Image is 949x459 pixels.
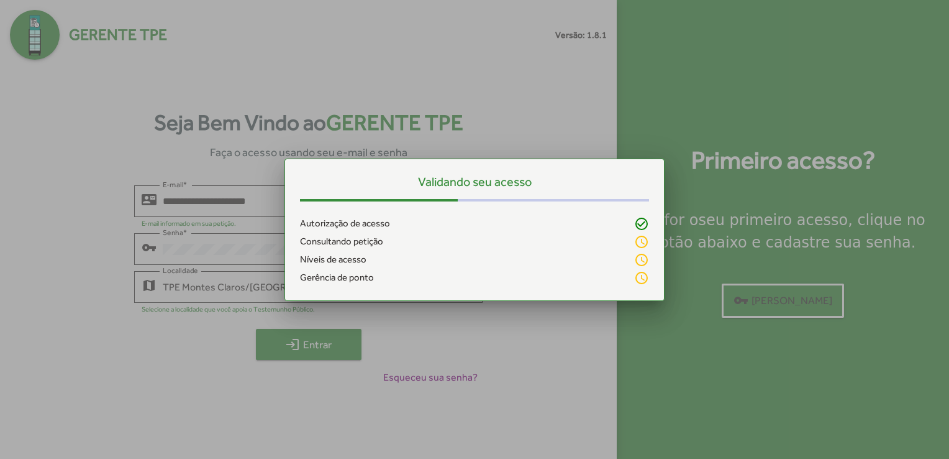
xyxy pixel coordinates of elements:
span: Níveis de acesso [300,253,366,267]
mat-icon: schedule [634,234,649,249]
span: Consultando petição [300,234,383,249]
span: Autorização de acesso [300,216,390,231]
span: Gerência de ponto [300,271,374,285]
h5: Validando seu acesso [300,174,648,189]
mat-icon: schedule [634,253,649,267]
mat-icon: check_circle_outline [634,216,649,231]
mat-icon: schedule [634,271,649,285]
